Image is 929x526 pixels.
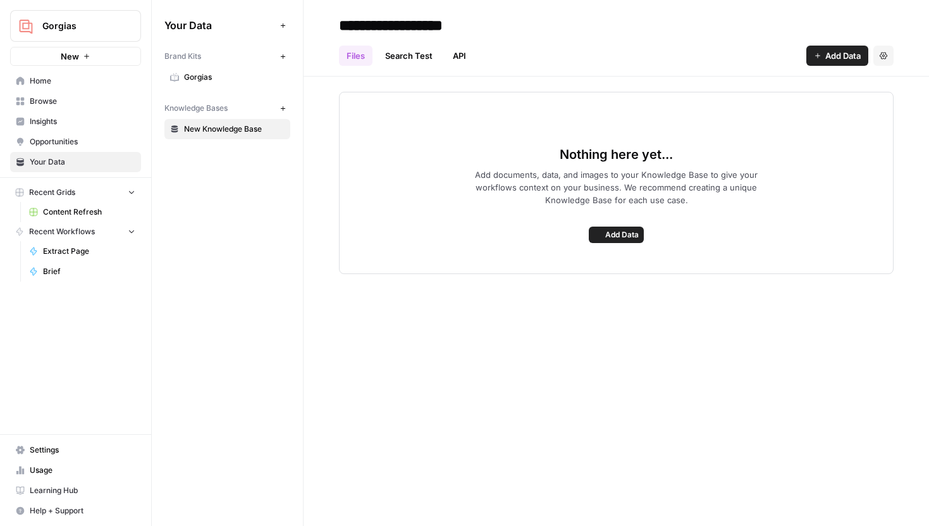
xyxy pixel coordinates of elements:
a: Opportunities [10,132,141,152]
button: Add Data [806,46,868,66]
a: Extract Page [23,241,141,261]
button: New [10,47,141,66]
span: Gorgias [184,72,285,83]
a: Usage [10,460,141,480]
button: Workspace: Gorgias [10,10,141,42]
span: Insights [30,116,135,127]
span: Gorgias [42,20,119,32]
button: Recent Grids [10,183,141,202]
span: Learning Hub [30,485,135,496]
a: Content Refresh [23,202,141,222]
a: New Knowledge Base [164,119,290,139]
span: Home [30,75,135,87]
a: Insights [10,111,141,132]
a: Settings [10,440,141,460]
span: Extract Page [43,246,135,257]
span: Add Data [825,49,861,62]
span: Add documents, data, and images to your Knowledge Base to give your workflows context on your bus... [455,168,778,206]
span: Knowledge Bases [164,103,228,114]
a: Files [339,46,372,66]
span: Content Refresh [43,206,135,218]
span: Recent Grids [29,187,75,198]
a: Learning Hub [10,480,141,501]
button: Add Data [589,227,644,243]
a: Search Test [378,46,440,66]
span: New [61,50,79,63]
span: Settings [30,444,135,456]
a: Home [10,71,141,91]
span: New Knowledge Base [184,123,285,135]
span: Help + Support [30,505,135,517]
a: Gorgias [164,67,290,87]
a: Brief [23,261,141,282]
span: Opportunities [30,136,135,147]
span: Browse [30,96,135,107]
span: Nothing here yet... [560,146,673,163]
img: Gorgias Logo [15,15,37,37]
a: Your Data [10,152,141,172]
span: Brand Kits [164,51,201,62]
a: Browse [10,91,141,111]
span: Brief [43,266,135,277]
span: Usage [30,465,135,476]
button: Help + Support [10,501,141,521]
span: Your Data [30,156,135,168]
span: Add Data [605,229,639,241]
button: Recent Workflows [10,222,141,241]
span: Recent Workflows [29,226,95,237]
a: API [445,46,474,66]
span: Your Data [164,18,275,33]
